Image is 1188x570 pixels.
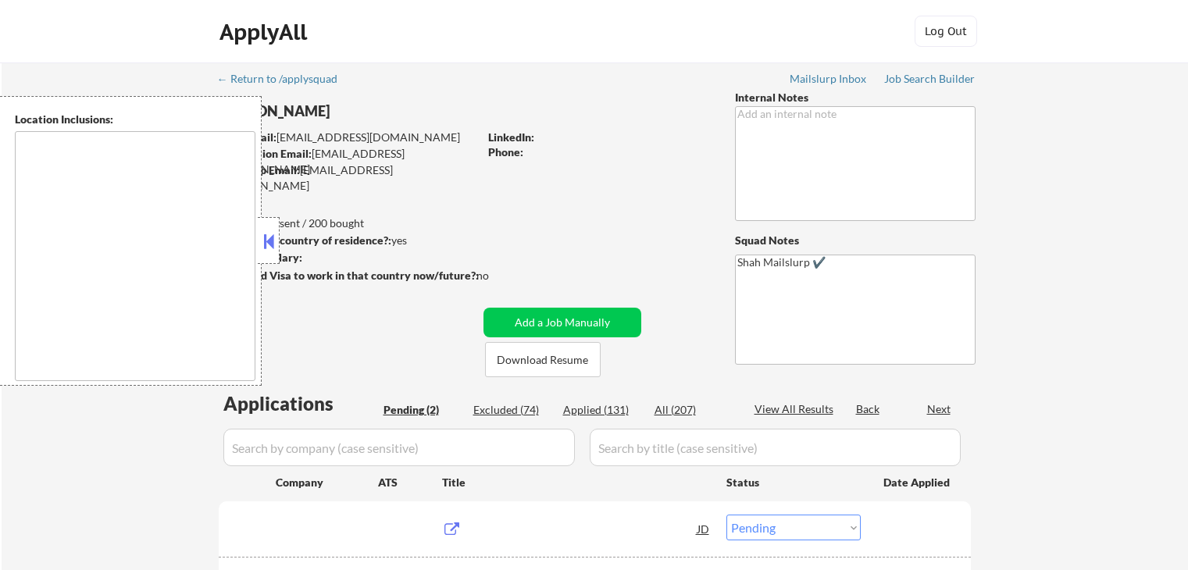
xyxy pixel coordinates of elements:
a: Mailslurp Inbox [790,73,868,88]
strong: Phone: [488,145,523,159]
div: JD [696,515,712,543]
button: Log Out [915,16,977,47]
div: Squad Notes [735,233,976,248]
button: Add a Job Manually [483,308,641,337]
div: [EMAIL_ADDRESS][DOMAIN_NAME] [219,130,478,145]
div: yes [218,233,473,248]
div: Back [856,401,881,417]
div: Status [726,468,861,496]
div: ApplyAll [219,19,312,45]
div: ← Return to /applysquad [217,73,352,84]
div: ATS [378,475,442,490]
div: Applied (131) [563,402,641,418]
div: [EMAIL_ADDRESS][DOMAIN_NAME] [219,146,478,176]
div: Title [442,475,712,490]
div: All (207) [655,402,733,418]
div: Next [927,401,952,417]
div: Job Search Builder [884,73,976,84]
div: Location Inclusions: [15,112,255,127]
input: Search by company (case sensitive) [223,429,575,466]
button: Download Resume [485,342,601,377]
div: Mailslurp Inbox [790,73,868,84]
strong: Will need Visa to work in that country now/future?: [219,269,479,282]
div: Pending (2) [384,402,462,418]
strong: Can work in country of residence?: [218,233,391,247]
div: [EMAIL_ADDRESS][DOMAIN_NAME] [219,162,478,193]
div: View All Results [755,401,838,417]
div: Applications [223,394,378,413]
strong: LinkedIn: [488,130,534,144]
div: [PERSON_NAME] [219,102,540,121]
input: Search by title (case sensitive) [590,429,961,466]
div: Date Applied [883,475,952,490]
div: 131 sent / 200 bought [218,216,478,231]
a: ← Return to /applysquad [217,73,352,88]
div: Excluded (74) [473,402,551,418]
div: no [476,268,521,283]
div: Company [276,475,378,490]
div: Internal Notes [735,90,976,105]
